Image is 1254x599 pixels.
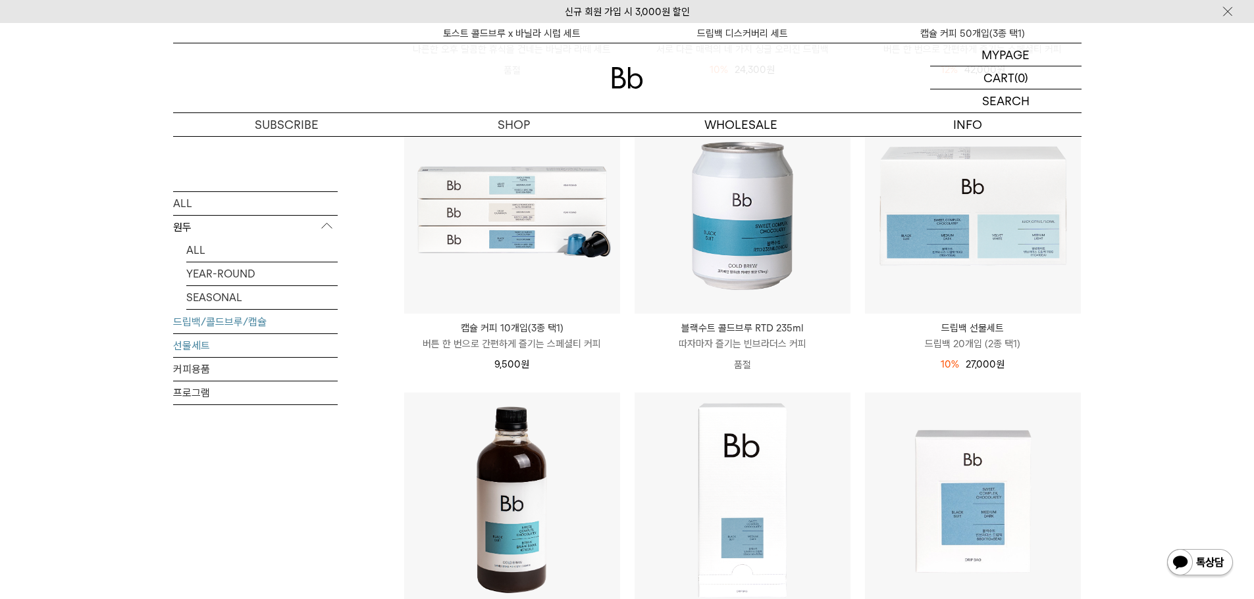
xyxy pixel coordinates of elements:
img: 카카오톡 채널 1:1 채팅 버튼 [1166,548,1234,579]
p: (0) [1014,66,1028,89]
p: 따자마자 즐기는 빈브라더스 커피 [635,336,850,352]
a: 블랙수트 콜드브루 RTD 235ml 따자마자 즐기는 빈브라더스 커피 [635,320,850,352]
p: WHOLESALE [627,113,854,136]
a: 프로그램 [173,381,338,404]
a: 드립백 선물세트 드립백 20개입 (2종 택1) [865,320,1081,352]
a: 캡슐 커피 10개입(3종 택1) 버튼 한 번으로 간편하게 즐기는 스페셜티 커피 [404,320,620,352]
a: 드립백/콜드브루/캡슐 [173,310,338,333]
p: 버튼 한 번으로 간편하게 즐기는 스페셜티 커피 [404,336,620,352]
div: 10% [941,356,959,372]
a: MYPAGE [930,43,1082,66]
span: 원 [996,358,1005,370]
p: 품절 [635,352,850,378]
a: ALL [173,191,338,214]
a: 신규 회원 가입 시 3,000원 할인 [565,6,690,18]
p: 드립백 선물세트 [865,320,1081,336]
p: CART [983,66,1014,89]
a: YEAR-ROUND [186,262,338,285]
p: INFO [854,113,1082,136]
a: 선물세트 [173,333,338,356]
p: 캡슐 커피 10개입(3종 택1) [404,320,620,336]
a: ALL [186,238,338,261]
p: MYPAGE [981,43,1030,66]
p: SEARCH [982,89,1030,112]
p: 블랙수트 콜드브루 RTD 235ml [635,320,850,336]
a: SEASONAL [186,285,338,308]
img: 드립백 선물세트 [865,98,1081,314]
a: SUBSCRIBE [173,113,400,136]
a: CART (0) [930,66,1082,89]
a: 커피용품 [173,357,338,380]
img: 로고 [612,67,643,89]
span: 27,000 [966,358,1005,370]
span: 원 [521,358,529,370]
img: 캡슐 커피 10개입(3종 택1) [404,98,620,314]
img: 블랙수트 콜드브루 RTD 235ml [635,98,850,314]
span: 9,500 [494,358,529,370]
p: 원두 [173,215,338,239]
a: SHOP [400,113,627,136]
p: 드립백 20개입 (2종 택1) [865,336,1081,352]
